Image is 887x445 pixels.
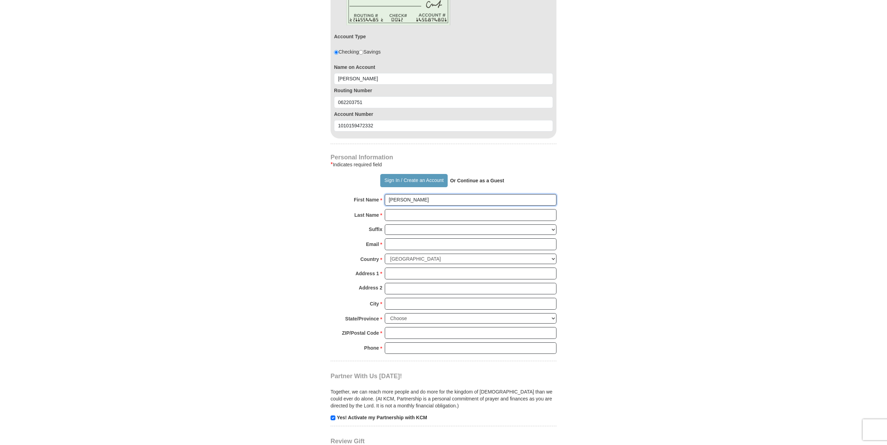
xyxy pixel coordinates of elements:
strong: First Name [354,195,379,205]
strong: Last Name [355,210,379,220]
h4: Personal Information [331,154,556,160]
strong: Country [360,254,379,264]
div: Indicates required field [331,160,556,169]
label: Account Number [334,111,553,118]
label: Name on Account [334,64,553,71]
strong: Suffix [369,224,382,234]
strong: State/Province [345,314,379,324]
strong: Or Continue as a Guest [450,178,504,183]
strong: Address 2 [359,283,382,293]
label: Routing Number [334,87,553,94]
p: Together, we can reach more people and do more for the kingdom of [DEMOGRAPHIC_DATA] than we coul... [331,388,556,409]
div: Checking Savings [334,48,381,55]
button: Sign In / Create an Account [380,174,447,187]
strong: Address 1 [356,269,379,278]
strong: City [370,299,379,309]
strong: Yes! Activate my Partnership with KCM [337,415,427,420]
span: Review Gift [331,438,365,445]
strong: Phone [364,343,379,353]
span: Partner With Us [DATE]! [331,373,402,380]
strong: ZIP/Postal Code [342,328,379,338]
label: Account Type [334,33,366,40]
strong: Email [366,239,379,249]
